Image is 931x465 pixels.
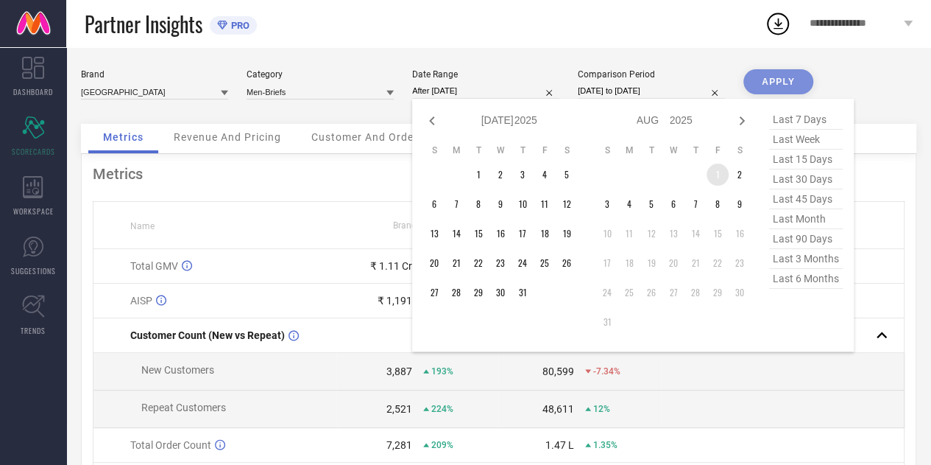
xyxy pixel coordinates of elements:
[684,223,707,245] td: Thu Aug 14 2025
[511,223,534,245] td: Thu Jul 17 2025
[556,164,578,186] td: Sat Jul 05 2025
[85,9,202,39] span: Partner Insights
[386,439,412,451] div: 7,281
[445,144,467,156] th: Monday
[511,282,534,304] td: Thu Jul 31 2025
[141,364,214,376] span: New Customers
[423,144,445,156] th: Sunday
[556,144,578,156] th: Saturday
[13,86,53,97] span: DASHBOARD
[534,193,556,215] td: Fri Jul 11 2025
[596,144,618,156] th: Sunday
[311,131,424,143] span: Customer And Orders
[542,403,574,415] div: 48,611
[489,252,511,274] td: Wed Jul 23 2025
[684,252,707,274] td: Thu Aug 21 2025
[684,144,707,156] th: Thursday
[729,144,751,156] th: Saturday
[12,146,55,157] span: SCORECARDS
[729,193,751,215] td: Sat Aug 09 2025
[618,193,640,215] td: Mon Aug 04 2025
[13,206,54,217] span: WORKSPACE
[769,150,843,169] span: last 15 days
[431,366,453,377] span: 193%
[640,252,662,274] td: Tue Aug 19 2025
[370,260,412,272] div: ₹ 1.11 Cr
[542,366,574,377] div: 80,599
[769,249,843,269] span: last 3 months
[431,440,453,450] span: 209%
[684,282,707,304] td: Thu Aug 28 2025
[130,295,152,307] span: AISP
[578,69,725,80] div: Comparison Period
[596,311,618,333] td: Sun Aug 31 2025
[662,223,684,245] td: Wed Aug 13 2025
[707,282,729,304] td: Fri Aug 29 2025
[423,112,441,130] div: Previous month
[467,144,489,156] th: Tuesday
[545,439,574,451] div: 1.47 L
[733,112,751,130] div: Next month
[21,325,46,336] span: TRENDS
[556,193,578,215] td: Sat Jul 12 2025
[596,223,618,245] td: Sun Aug 10 2025
[423,193,445,215] td: Sun Jul 06 2025
[227,20,249,31] span: PRO
[618,144,640,156] th: Monday
[511,252,534,274] td: Thu Jul 24 2025
[707,164,729,186] td: Fri Aug 01 2025
[445,252,467,274] td: Mon Jul 21 2025
[11,265,56,276] span: SUGGESTIONS
[511,144,534,156] th: Thursday
[423,223,445,245] td: Sun Jul 13 2025
[445,282,467,304] td: Mon Jul 28 2025
[578,83,725,99] input: Select comparison period
[467,282,489,304] td: Tue Jul 29 2025
[662,144,684,156] th: Wednesday
[593,366,620,377] span: -7.34%
[130,439,211,451] span: Total Order Count
[769,229,843,249] span: last 90 days
[130,221,155,231] span: Name
[662,282,684,304] td: Wed Aug 27 2025
[174,131,281,143] span: Revenue And Pricing
[489,164,511,186] td: Wed Jul 02 2025
[534,252,556,274] td: Fri Jul 25 2025
[534,223,556,245] td: Fri Jul 18 2025
[423,252,445,274] td: Sun Jul 20 2025
[769,110,843,130] span: last 7 days
[556,223,578,245] td: Sat Jul 19 2025
[596,193,618,215] td: Sun Aug 03 2025
[769,209,843,229] span: last month
[729,282,751,304] td: Sat Aug 30 2025
[640,223,662,245] td: Tue Aug 12 2025
[412,83,559,99] input: Select date range
[769,269,843,289] span: last 6 months
[662,193,684,215] td: Wed Aug 06 2025
[707,193,729,215] td: Fri Aug 08 2025
[534,144,556,156] th: Friday
[596,252,618,274] td: Sun Aug 17 2025
[378,295,412,307] div: ₹ 1,191
[386,403,412,415] div: 2,521
[593,404,610,414] span: 12%
[431,404,453,414] span: 224%
[769,189,843,209] span: last 45 days
[489,193,511,215] td: Wed Jul 09 2025
[489,144,511,156] th: Wednesday
[130,260,178,272] span: Total GMV
[707,223,729,245] td: Fri Aug 15 2025
[412,69,559,80] div: Date Range
[511,193,534,215] td: Thu Jul 10 2025
[81,69,228,80] div: Brand
[489,223,511,245] td: Wed Jul 16 2025
[467,164,489,186] td: Tue Jul 01 2025
[130,329,285,341] span: Customer Count (New vs Repeat)
[640,144,662,156] th: Tuesday
[769,169,843,189] span: last 30 days
[534,164,556,186] td: Fri Jul 04 2025
[684,193,707,215] td: Thu Aug 07 2025
[386,366,412,377] div: 3,887
[729,223,751,245] td: Sat Aug 16 2025
[769,130,843,150] span: last week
